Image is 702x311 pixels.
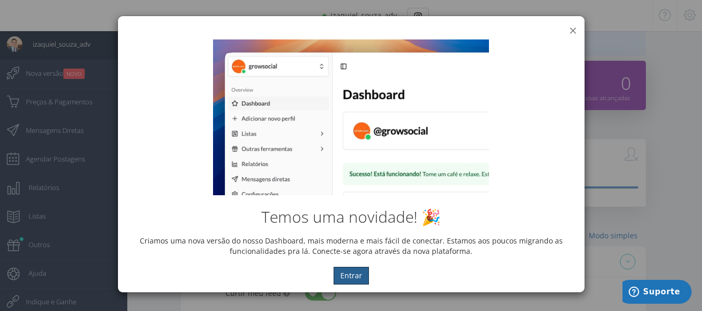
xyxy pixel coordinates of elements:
[569,23,577,37] button: ×
[126,208,577,225] h2: Temos uma novidade! 🎉
[622,280,692,306] iframe: Abre um widget para que você possa encontrar mais informações
[213,39,488,195] img: New Dashboard
[126,236,577,256] p: Criamos uma nova versão do nosso Dashboard, mais moderna e mais fácil de conectar. Estamos aos po...
[334,267,369,285] button: Entrar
